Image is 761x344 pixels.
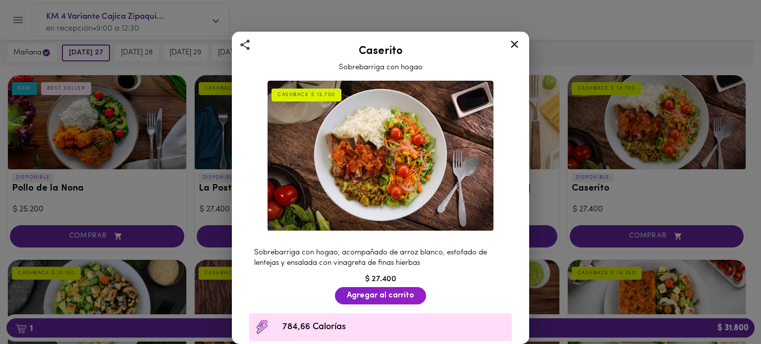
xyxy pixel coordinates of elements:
span: 784,66 Calorías [282,321,506,334]
img: Contenido calórico [255,320,270,335]
iframe: Messagebird Livechat Widget [704,287,751,334]
span: Sobrebarriga con hogao, acompañado de arroz blanco, estofado de lentejas y ensalada con vinagreta... [254,249,487,267]
img: Caserito [268,81,493,231]
div: $ 27.400 [244,274,517,285]
button: Agregar al carrito [335,287,426,304]
span: Sobrebarriga con hogao [339,64,423,71]
h2: Caserito [244,46,517,57]
div: CASHBACK $ 13.700 [272,89,341,101]
span: Agregar al carrito [347,291,414,300]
